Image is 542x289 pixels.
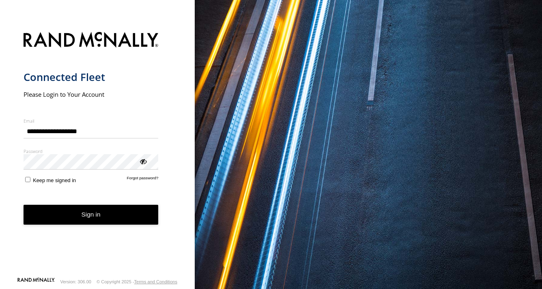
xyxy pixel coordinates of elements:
h1: Connected Fleet [24,70,159,84]
form: main [24,27,172,277]
h2: Please Login to Your Account [24,90,159,98]
label: Password [24,148,159,154]
div: ViewPassword [139,157,147,165]
img: Rand McNally [24,30,159,51]
input: Keep me signed in [25,177,30,182]
div: © Copyright 2025 - [97,279,177,284]
a: Terms and Conditions [134,279,177,284]
button: Sign in [24,205,159,225]
label: Email [24,118,159,124]
a: Visit our Website [17,278,55,286]
a: Forgot password? [127,176,159,183]
div: Version: 306.00 [60,279,91,284]
span: Keep me signed in [33,177,76,183]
